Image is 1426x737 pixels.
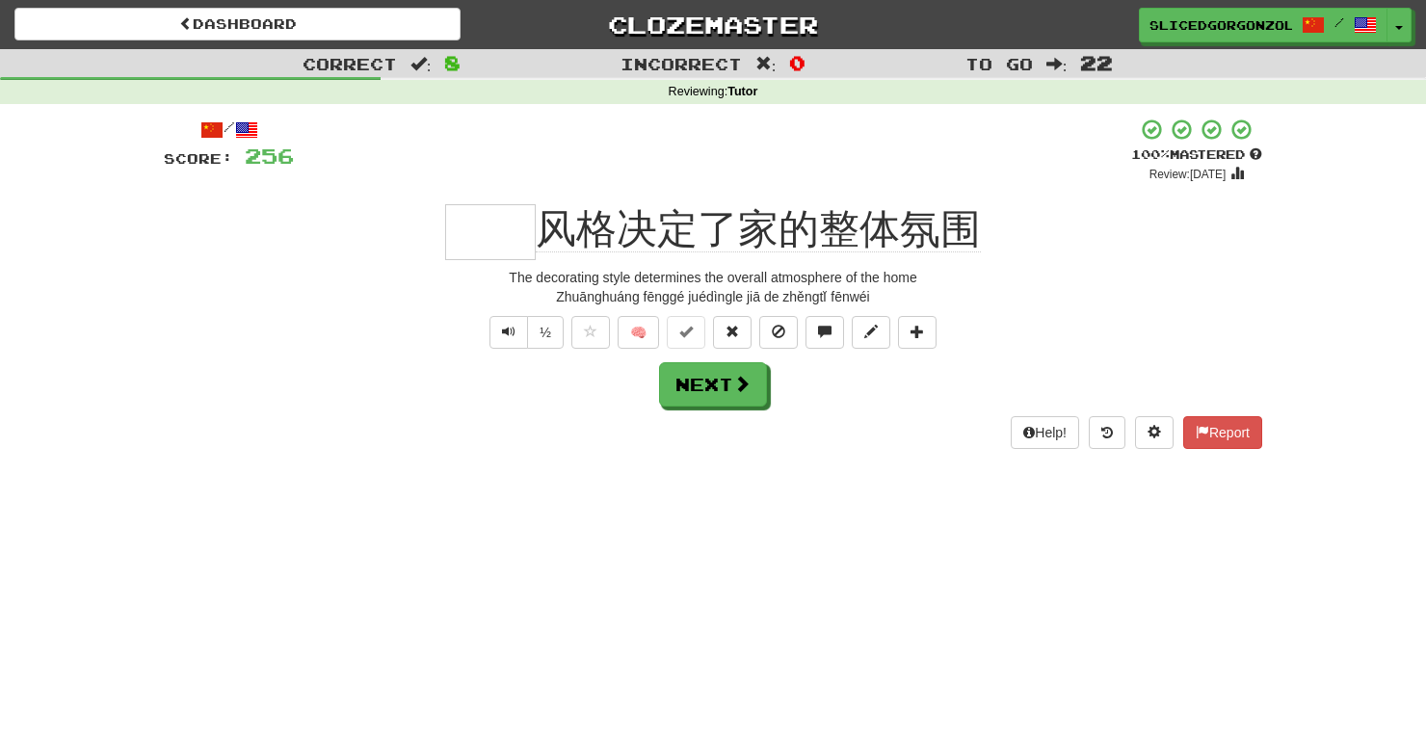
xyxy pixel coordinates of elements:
span: Score: [164,150,233,167]
span: slicedgorgonzola [1149,16,1292,34]
span: 0 [789,51,805,74]
button: Reset to 0% Mastered (alt+r) [713,316,752,349]
span: Incorrect [621,54,742,73]
button: 🧠 [618,316,659,349]
button: Set this sentence to 100% Mastered (alt+m) [667,316,705,349]
span: To go [965,54,1033,73]
span: : [410,56,432,72]
button: Ignore sentence (alt+i) [759,316,798,349]
span: 100 % [1131,146,1170,162]
span: 22 [1080,51,1113,74]
button: Edit sentence (alt+d) [852,316,890,349]
button: Add to collection (alt+a) [898,316,937,349]
div: Mastered [1131,146,1262,164]
button: Next [659,362,767,407]
button: Round history (alt+y) [1089,416,1125,449]
div: The decorating style determines the overall atmosphere of the home [164,268,1262,287]
button: Report [1183,416,1262,449]
button: Discuss sentence (alt+u) [805,316,844,349]
strong: Tutor [727,85,757,98]
span: 8 [444,51,461,74]
a: Dashboard [14,8,461,40]
span: : [755,56,777,72]
span: Correct [303,54,397,73]
button: Play sentence audio (ctl+space) [489,316,528,349]
a: slicedgorgonzola / [1139,8,1387,42]
div: Text-to-speech controls [486,316,564,349]
span: 256 [245,144,294,168]
div: Zhuānghuáng fēnggé juédìngle jiā de zhěngtǐ fēnwéi [164,287,1262,306]
span: 风格决定了家的整体氛围 [536,206,981,252]
a: Clozemaster [489,8,936,41]
button: Help! [1011,416,1079,449]
button: ½ [527,316,564,349]
span: / [1334,15,1344,29]
button: Favorite sentence (alt+f) [571,316,610,349]
small: Review: [DATE] [1149,168,1227,181]
div: / [164,118,294,142]
span: : [1046,56,1068,72]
